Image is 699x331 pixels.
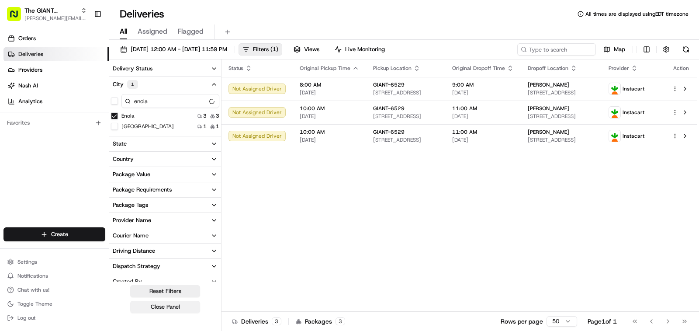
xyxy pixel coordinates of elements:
[17,258,37,265] span: Settings
[109,61,221,76] button: Delivery Status
[24,15,87,22] button: [PERSON_NAME][EMAIL_ADDRESS][DOMAIN_NAME]
[203,112,207,119] span: 3
[130,285,200,297] button: Reset Filters
[290,43,323,56] button: Views
[232,317,281,326] div: Deliveries
[113,65,152,73] div: Delivery Status
[116,43,231,56] button: [DATE] 12:00 AM - [DATE] 11:59 PM
[599,43,629,56] button: Map
[528,129,569,136] span: [PERSON_NAME]
[300,89,359,96] span: [DATE]
[528,136,595,143] span: [STREET_ADDRESS]
[336,317,345,325] div: 3
[17,286,49,293] span: Chat with us!
[452,89,514,96] span: [DATE]
[300,113,359,120] span: [DATE]
[30,92,111,99] div: We're available if you need us!
[109,259,221,274] button: Dispatch Strategy
[588,317,617,326] div: Page 1 of 1
[3,116,105,130] div: Favorites
[131,45,227,53] span: [DATE] 12:00 AM - [DATE] 11:59 PM
[528,105,569,112] span: [PERSON_NAME]
[3,47,109,61] a: Deliveries
[70,123,144,139] a: 💻API Documentation
[5,123,70,139] a: 📗Knowledge Base
[17,314,35,321] span: Log out
[109,198,221,213] button: Package Tags
[109,228,221,243] button: Courier Name
[345,45,385,53] span: Live Monitoring
[296,317,345,326] div: Packages
[74,128,81,135] div: 💻
[83,127,140,136] span: API Documentation
[3,284,105,296] button: Chat with us!
[253,45,278,53] span: Filters
[138,26,167,37] span: Assigned
[517,43,596,56] input: Type to search
[270,45,278,53] span: ( 1 )
[609,107,620,118] img: profile_instacart_ahold_partner.png
[149,86,159,97] button: Start new chat
[452,105,514,112] span: 11:00 AM
[373,105,405,112] span: GIANT-6529
[109,152,221,167] button: Country
[109,244,221,258] button: Driving Distance
[623,132,644,139] span: Instacart
[373,136,438,143] span: [STREET_ADDRESS]
[300,136,359,143] span: [DATE]
[3,3,90,24] button: The GIANT Company[PERSON_NAME][EMAIL_ADDRESS][DOMAIN_NAME]
[113,171,150,178] div: Package Value
[3,312,105,324] button: Log out
[3,31,109,45] a: Orders
[585,10,689,17] span: All times are displayed using EDT timezone
[228,65,243,72] span: Status
[109,77,221,92] button: City1
[300,65,350,72] span: Original Pickup Time
[3,79,109,93] a: Nash AI
[120,7,164,21] h1: Deliveries
[3,270,105,282] button: Notifications
[51,230,68,238] span: Create
[130,301,200,313] button: Close Panel
[62,148,106,155] a: Powered byPylon
[121,112,135,119] label: Enola
[3,256,105,268] button: Settings
[373,89,438,96] span: [STREET_ADDRESS]
[113,262,160,270] div: Dispatch Strategy
[528,65,568,72] span: Dropoff Location
[3,63,109,77] a: Providers
[609,83,620,94] img: profile_instacart_ahold_partner.png
[113,80,138,89] div: City
[3,298,105,310] button: Toggle Theme
[113,216,151,224] div: Provider Name
[109,274,221,289] button: Created By
[17,300,52,307] span: Toggle Theme
[331,43,389,56] button: Live Monitoring
[609,65,629,72] span: Provider
[113,201,148,209] div: Package Tags
[9,9,26,26] img: Nash
[120,26,127,37] span: All
[18,35,36,42] span: Orders
[121,94,219,108] input: City
[113,247,155,255] div: Driving Distance
[87,148,106,155] span: Pylon
[239,43,282,56] button: Filters(1)
[113,140,127,148] div: State
[109,167,221,182] button: Package Value
[373,81,405,88] span: GIANT-6529
[9,84,24,99] img: 1736555255976-a54dd68f-1ca7-489b-9aae-adbdc363a1c4
[672,65,690,72] div: Action
[109,182,221,197] button: Package Requirements
[528,81,569,88] span: [PERSON_NAME]
[17,127,67,136] span: Knowledge Base
[501,317,543,326] p: Rows per page
[113,186,172,194] div: Package Requirements
[109,213,221,228] button: Provider Name
[203,123,207,130] span: 1
[452,65,505,72] span: Original Dropoff Time
[18,98,42,105] span: Analytics
[609,130,620,142] img: profile_instacart_ahold_partner.png
[373,129,405,136] span: GIANT-6529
